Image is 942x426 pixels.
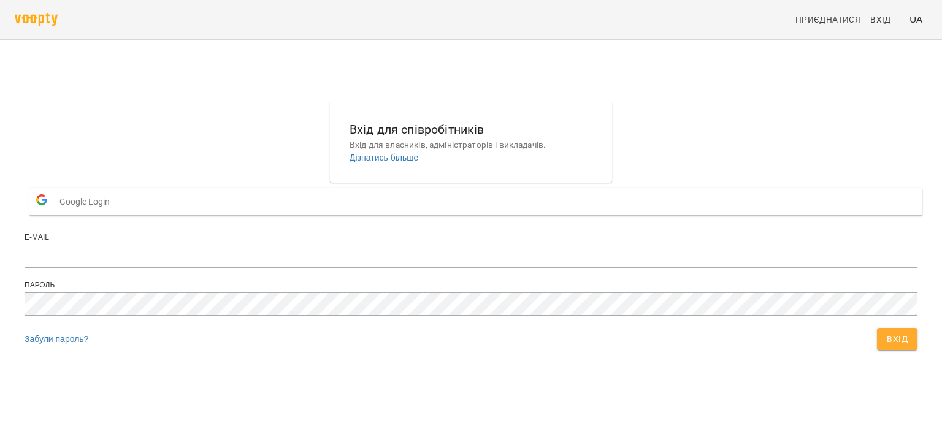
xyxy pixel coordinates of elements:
[25,232,917,243] div: E-mail
[340,110,602,173] button: Вхід для співробітниківВхід для власників, адміністраторів і викладачів.Дізнатись більше
[865,9,905,31] a: Вхід
[791,9,865,31] a: Приєднатися
[25,280,917,291] div: Пароль
[350,153,418,162] a: Дізнатись більше
[905,8,927,31] button: UA
[29,188,922,215] button: Google Login
[887,332,908,346] span: Вхід
[350,139,592,151] p: Вхід для власників, адміністраторів і викладачів.
[15,13,58,26] img: voopty.png
[795,12,860,27] span: Приєднатися
[877,328,917,350] button: Вхід
[350,120,592,139] h6: Вхід для співробітників
[909,13,922,26] span: UA
[25,334,88,344] a: Забули пароль?
[870,12,891,27] span: Вхід
[59,189,116,214] span: Google Login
